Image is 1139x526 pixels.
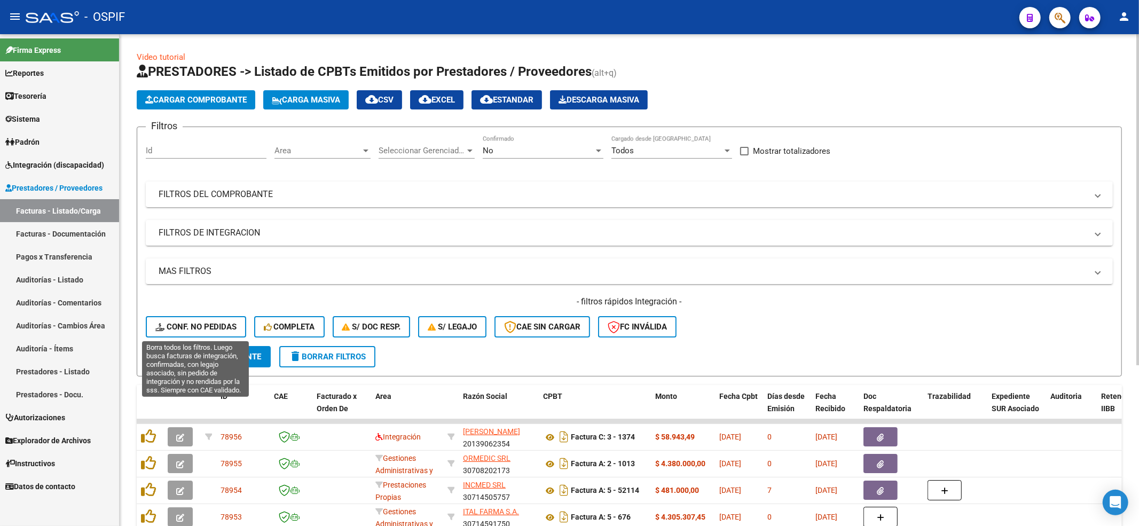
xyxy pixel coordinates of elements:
[221,486,242,494] span: 78954
[557,455,571,472] i: Descargar documento
[159,265,1087,277] mat-panel-title: MAS FILTROS
[155,350,168,363] mat-icon: search
[928,392,971,401] span: Trazabilidad
[5,412,65,423] span: Autorizaciones
[5,159,104,171] span: Integración (discapacidad)
[571,433,635,442] strong: Factura C: 3 - 1374
[459,385,539,432] datatable-header-cell: Razón Social
[371,385,443,432] datatable-header-cell: Area
[543,392,562,401] span: CPBT
[375,481,426,501] span: Prestaciones Propias
[655,459,705,468] strong: $ 4.380.000,00
[767,486,772,494] span: 7
[159,227,1087,239] mat-panel-title: FILTROS DE INTEGRACION
[557,428,571,445] i: Descargar documento
[655,513,705,521] strong: $ 4.305.307,45
[5,90,46,102] span: Tesorería
[5,136,40,148] span: Padrón
[146,346,271,367] button: Buscar Comprobante
[557,482,571,499] i: Descargar documento
[463,481,506,489] span: INCMED SRL
[811,385,859,432] datatable-header-cell: Fecha Recibido
[428,322,477,332] span: S/ legajo
[539,385,651,432] datatable-header-cell: CPBT
[159,189,1087,200] mat-panel-title: FILTROS DEL COMPROBANTE
[221,392,227,401] span: ID
[410,90,464,109] button: EXCEL
[767,459,772,468] span: 0
[987,385,1046,432] datatable-header-cell: Expediente SUR Asociado
[571,513,631,522] strong: Factura A: 5 - 676
[146,316,246,337] button: Conf. no pedidas
[815,392,845,413] span: Fecha Recibido
[655,392,677,401] span: Monto
[418,316,486,337] button: S/ legajo
[767,513,772,521] span: 0
[289,352,366,362] span: Borrar Filtros
[274,146,361,155] span: Area
[483,146,493,155] span: No
[84,5,125,29] span: - OSPIF
[365,93,378,106] mat-icon: cloud_download
[571,460,635,468] strong: Factura A: 2 - 1013
[763,385,811,432] datatable-header-cell: Días desde Emisión
[357,90,402,109] button: CSV
[719,459,741,468] span: [DATE]
[1046,385,1097,432] datatable-header-cell: Auditoria
[992,392,1039,413] span: Expediente SUR Asociado
[767,433,772,441] span: 0
[146,182,1113,207] mat-expansion-panel-header: FILTROS DEL COMPROBANTE
[317,392,357,413] span: Facturado x Orden De
[419,93,431,106] mat-icon: cloud_download
[463,452,535,475] div: 30708202173
[221,513,242,521] span: 78953
[719,392,758,401] span: Fecha Cpbt
[5,481,75,492] span: Datos de contacto
[557,508,571,525] i: Descargar documento
[264,322,315,332] span: Completa
[375,392,391,401] span: Area
[559,95,639,105] span: Descarga Masiva
[753,145,830,158] span: Mostrar totalizadores
[651,385,715,432] datatable-header-cell: Monto
[1103,490,1128,515] div: Open Intercom Messenger
[550,90,648,109] app-download-masive: Descarga masiva de comprobantes (adjuntos)
[145,95,247,105] span: Cargar Comprobante
[719,433,741,441] span: [DATE]
[463,507,519,516] span: ITAL FARMA S.A.
[216,385,270,432] datatable-header-cell: ID
[9,10,21,23] mat-icon: menu
[272,95,340,105] span: Carga Masiva
[863,392,912,413] span: Doc Respaldatoria
[146,258,1113,284] mat-expansion-panel-header: MAS FILTROS
[815,433,837,441] span: [DATE]
[365,95,394,105] span: CSV
[598,316,677,337] button: FC Inválida
[5,182,103,194] span: Prestadores / Proveedores
[289,350,302,363] mat-icon: delete
[859,385,923,432] datatable-header-cell: Doc Respaldatoria
[254,316,325,337] button: Completa
[608,322,667,332] span: FC Inválida
[5,67,44,79] span: Reportes
[504,322,580,332] span: CAE SIN CARGAR
[270,385,312,432] datatable-header-cell: CAE
[1101,392,1136,413] span: Retencion IIBB
[146,296,1113,308] h4: - filtros rápidos Integración -
[379,146,465,155] span: Seleccionar Gerenciador
[463,479,535,501] div: 30714505757
[767,392,805,413] span: Días desde Emisión
[1050,392,1082,401] span: Auditoria
[715,385,763,432] datatable-header-cell: Fecha Cpbt
[5,435,91,446] span: Explorador de Archivos
[263,90,349,109] button: Carga Masiva
[137,52,185,62] a: Video tutorial
[611,146,634,155] span: Todos
[815,459,837,468] span: [DATE]
[463,427,520,436] span: [PERSON_NAME]
[375,433,421,441] span: Integración
[279,346,375,367] button: Borrar Filtros
[719,486,741,494] span: [DATE]
[463,454,510,462] span: ORMEDIC SRL
[221,459,242,468] span: 78955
